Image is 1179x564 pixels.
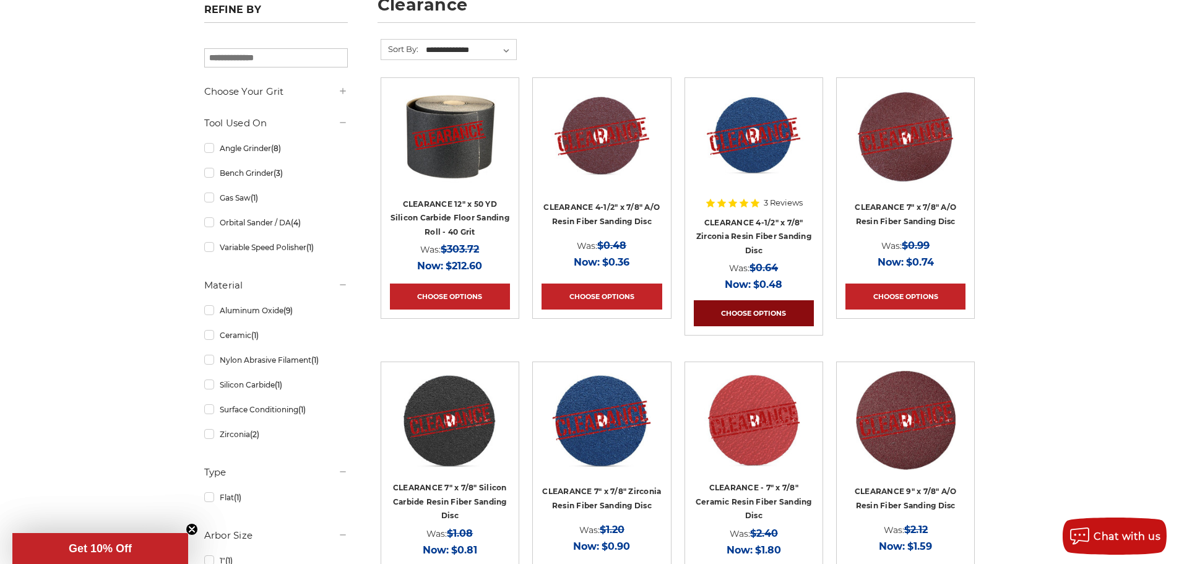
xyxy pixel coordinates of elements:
a: Silicon Carbide [204,374,348,396]
span: (1) [234,493,241,502]
a: Gas Saw [204,187,348,209]
img: CLEARANCE 9" x 7/8" Aluminum Oxide Resin Fiber Disc [856,371,956,470]
span: Get 10% Off [69,542,132,555]
a: CLEARANCE - 7" x 7/8" Ceramic Resin Fiber Sanding Disc [696,483,812,520]
a: CLEARANCE - 7" x 7/8" Ceramic Resin Fiber Sanding Disc [694,371,814,491]
select: Sort By: [424,41,516,59]
h5: Material [204,278,348,293]
a: Zirconia [204,423,348,445]
h5: Choose Your Grit [204,84,348,99]
a: CLEARANCE 7" x 7/8" Zirconia Resin Fiber Sanding Disc [542,487,661,510]
span: (4) [291,218,301,227]
span: $0.81 [451,544,477,556]
span: $0.48 [597,240,626,251]
span: $0.90 [602,540,630,552]
span: Now: [727,544,753,556]
span: Now: [423,544,449,556]
span: Now: [879,540,905,552]
img: CLEARANCE 7" x 7/8" Silicon Carbide Resin Fiber Sanding Disc [400,371,499,470]
a: CLEARANCE 12" x 50 YD Silicon Carbide Floor Sanding Roll - 40 Grit [390,87,510,207]
span: Chat with us [1094,531,1160,542]
a: Nylon Abrasive Filament [204,349,348,371]
a: CLEARANCE 9" x 7/8" Aluminum Oxide Resin Fiber Disc [845,371,965,491]
a: Ceramic [204,324,348,346]
h5: Tool Used On [204,116,348,131]
h5: Arbor Size [204,528,348,543]
div: Was: [694,525,814,542]
span: (1) [275,380,282,389]
a: CLEARANCE 7" x 7/8" Silicon Carbide Resin Fiber Sanding Disc [390,371,510,491]
a: Aluminum Oxide [204,300,348,321]
a: Bench Grinder [204,162,348,184]
span: Now: [725,279,751,290]
span: $0.36 [602,256,629,268]
span: (8) [271,144,281,153]
span: $303.72 [441,243,479,255]
span: $0.64 [749,262,778,274]
span: $1.08 [447,527,473,539]
a: CLEARANCE 7" x 7/8" Silicon Carbide Resin Fiber Sanding Disc [393,483,507,520]
a: Choose Options [694,300,814,326]
a: 7 inch zirconia resin fiber disc [542,371,662,491]
span: $1.59 [907,540,932,552]
a: CLEARANCE 4-1/2" zirc resin fiber disc [694,87,814,207]
h5: Refine by [204,4,348,23]
span: $2.40 [750,527,778,539]
div: Was: [390,241,510,258]
span: Now: [417,260,443,272]
img: 7 inch zirconia resin fiber disc [552,371,651,470]
span: 3 Reviews [764,199,803,207]
span: $0.48 [753,279,782,290]
a: Choose Options [845,284,965,310]
a: CLEARANCE 12" x 50 YD Silicon Carbide Floor Sanding Roll - 40 Grit [391,199,509,236]
span: $212.60 [446,260,482,272]
span: (2) [250,430,259,439]
a: CLEARANCE 4-1/2" x 7/8" A/O Resin Fiber Sanding Disc [542,87,662,207]
a: Angle Grinder [204,137,348,159]
button: Close teaser [186,523,198,536]
img: CLEARANCE 4-1/2" x 7/8" A/O Resin Fiber Sanding Disc [551,87,652,186]
a: Orbital Sander / DA [204,212,348,233]
div: Get 10% OffClose teaser [12,533,188,564]
img: CLEARANCE 7 inch aluminum oxide resin fiber disc [856,87,955,186]
a: Flat [204,487,348,508]
span: (1) [251,193,258,202]
img: CLEARANCE - 7" x 7/8" Ceramic Resin Fiber Sanding Disc [704,371,803,470]
a: CLEARANCE 4-1/2" x 7/8" A/O Resin Fiber Sanding Disc [543,202,660,226]
span: (1) [251,331,259,340]
span: (1) [298,405,306,414]
div: Was: [542,237,662,254]
img: CLEARANCE 12" x 50 YD Silicon Carbide Floor Sanding Roll - 40 Grit [400,87,499,186]
a: CLEARANCE 9" x 7/8" A/O Resin Fiber Sanding Disc [855,487,957,510]
div: Was: [845,521,965,538]
span: $0.99 [902,240,930,251]
a: Surface Conditioning [204,399,348,420]
div: Was: [390,525,510,542]
div: Was: [542,521,662,538]
img: CLEARANCE 4-1/2" zirc resin fiber disc [704,87,803,186]
span: (3) [274,168,283,178]
a: Variable Speed Polisher [204,236,348,258]
a: CLEARANCE 7 inch aluminum oxide resin fiber disc [845,87,965,207]
span: $2.12 [904,524,928,536]
span: Now: [574,256,600,268]
a: CLEARANCE 4-1/2" x 7/8" Zirconia Resin Fiber Sanding Disc [696,218,811,255]
a: Choose Options [390,284,510,310]
a: CLEARANCE 7" x 7/8" A/O Resin Fiber Sanding Disc [855,202,956,226]
span: $1.80 [755,544,781,556]
span: (9) [283,306,293,315]
label: Sort By: [381,40,418,58]
div: Was: [845,237,965,254]
span: Now: [573,540,599,552]
span: Now: [878,256,904,268]
button: Chat with us [1063,518,1167,555]
div: Was: [694,259,814,276]
span: $0.74 [906,256,934,268]
span: (1) [306,243,314,252]
span: $1.20 [600,524,624,536]
span: (1) [311,355,319,365]
h5: Type [204,465,348,480]
a: Choose Options [542,284,662,310]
